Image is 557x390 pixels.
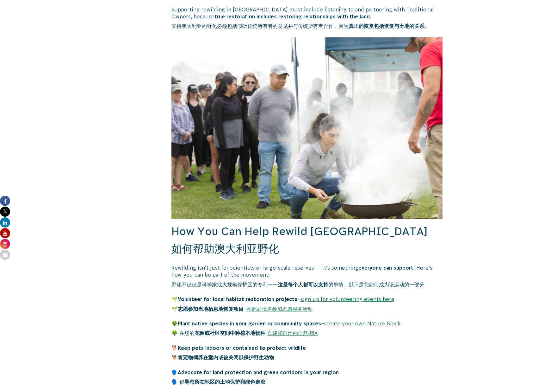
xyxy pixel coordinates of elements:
[247,306,313,312] a: 在此处报名参加志愿服务活动
[171,243,279,255] font: 如何帮助澳大利亚野化
[178,345,306,351] b: Keep pets indoors or contained to protect wildlife
[178,321,321,326] b: Plant native species in your garden or community spaces
[171,320,443,339] p: 🌳 –
[171,264,443,291] p: Rewilding isn’t just for scientists or large-scale reserves — it’s something . Here’s how you can...
[278,282,328,287] b: 这是每个人都可以支持
[195,330,265,336] b: 花园或社区空间中种植本地物种
[349,23,424,29] b: 真正的恢复包括恢复与土地的关系
[171,296,443,315] p: 🌱 –
[171,344,443,364] p: 🐕
[171,355,274,360] font: 🐕
[171,282,430,287] font: 野化不仅仅是科学家或大规模保护区的专利—— 的事情。以下是您如何成为该运动的一部分：
[300,296,394,302] a: sign up for volunteering events here
[268,330,318,336] a: 创建您自己的自然街区
[358,265,413,271] b: everyone can support
[171,6,443,32] p: Supporting rewilding in [GEOGRAPHIC_DATA] must include listening to and partnering with Tradition...
[171,23,430,29] font: 支持澳大利亚的野化必须包括倾听传统所有者的意见并与传统所有者合作，因为 。
[214,14,370,19] b: true restoration includes restoring relationships with the land
[171,379,265,385] font: 🗣️ 倡
[171,330,318,336] font: 🌳 在您的 -
[178,296,297,302] b: Volunteer for local habitat restoration projects
[171,224,443,259] h2: How You Can Help Rewild [GEOGRAPHIC_DATA]
[178,355,274,360] b: 将宠物饲养在室内或被关闭以保护野生动物
[178,369,339,375] b: Advocate for land protection and green corridors in your region
[171,306,313,312] font: 🌱 –
[184,379,265,385] b: 导您所在地区的土地保护和绿色走廊
[324,321,401,326] a: create your own Nature Block
[178,306,244,312] b: 志愿参加当地栖息地恢复项目
[171,369,443,388] p: 🗣️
